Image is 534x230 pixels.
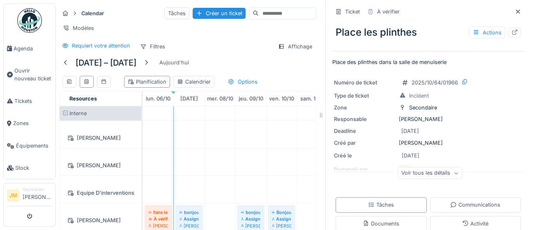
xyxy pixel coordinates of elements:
div: Requiert votre attention [72,42,130,50]
strong: Calendar [78,9,107,17]
img: Badge_color-CXgf-gQk.svg [17,8,42,33]
li: JM [7,189,19,202]
div: faire le tour du papier photocopie amicale salle des profs secondaire et primaire [149,209,168,216]
div: Place les plinthes [332,22,524,43]
div: Options [224,76,261,88]
div: [DATE] [401,127,419,135]
div: bonjour, serait-il possible de peindre des 2 cotés les nouvelles portes du petit local menuiserie [241,209,260,216]
div: [PERSON_NAME] [334,115,522,123]
div: [PERSON_NAME] [334,139,522,147]
a: Équipements [4,134,55,157]
div: Tâches [368,201,394,209]
div: [PERSON_NAME] [241,223,260,229]
div: bonjour,serait-il de finalisé la peinture des murs et plafond dans le petit local menuiserie merci [180,209,199,216]
div: Activité [462,220,488,228]
div: Documents [363,220,399,228]
a: JM Technicien[PERSON_NAME] [7,187,52,206]
a: Ouvrir nouveau ticket [4,60,55,90]
span: Zones [13,119,52,127]
div: Voir tous les détails [398,167,462,179]
div: Calendrier [177,78,211,86]
span: Agenda [14,45,52,52]
a: 6 octobre 2025 [144,93,173,104]
div: [PERSON_NAME] [272,223,291,229]
div: À vérifier [149,216,168,222]
div: [PERSON_NAME] [149,223,168,229]
div: 2025/10/64/01966 [412,79,458,87]
a: Agenda [4,37,55,60]
span: Tickets [14,97,52,105]
a: 9 octobre 2025 [237,93,265,104]
span: Ouvrir nouveau ticket [14,67,52,82]
a: Stock [4,157,55,180]
div: Deadline [334,127,396,135]
span: Interne [69,110,87,116]
div: [DATE] [402,152,419,159]
div: Equipe D'interventions [64,188,136,198]
a: 10 octobre 2025 [267,93,296,104]
div: Responsable [334,115,396,123]
div: [PERSON_NAME] [64,133,136,143]
a: 7 octobre 2025 [178,93,200,104]
div: À vérifier [377,8,400,16]
div: Technicien [23,187,52,193]
div: Numéro de ticket [334,79,396,87]
a: 11 octobre 2025 [298,93,327,104]
span: Resources [69,96,97,102]
div: [PERSON_NAME] [64,160,136,171]
span: Stock [15,164,52,172]
div: Créé par [334,139,396,147]
div: Communications [450,201,500,209]
div: Modèles [59,22,98,34]
div: Bonjour, Serait il possible de programmer le traçage des lignes blanches dans le centenaire. Merc... [272,209,291,216]
div: Zone [334,104,396,112]
span: Équipements [16,142,52,150]
div: Affichage [274,41,316,52]
a: Tickets [4,90,55,112]
div: Actions [469,27,505,39]
div: Planification [128,78,166,86]
li: [PERSON_NAME] [23,187,52,204]
div: Créé le [334,152,396,159]
div: Assigné [180,216,199,222]
div: Ticket [345,8,360,16]
div: [PERSON_NAME] [180,223,199,229]
div: Tâches [164,7,189,19]
div: Incident [409,92,429,100]
div: Créer un ticket [193,8,246,19]
a: Zones [4,112,55,135]
p: Place des plinthes dans la salle de menuiserie [332,58,524,66]
div: [PERSON_NAME] [64,215,136,225]
div: Type de ticket [334,92,396,100]
div: Assigné [272,216,291,222]
div: Aujourd'hui [156,57,192,68]
div: Assigné [241,216,260,222]
h5: [DATE] – [DATE] [76,58,136,68]
div: Secondaire [409,104,437,112]
a: 8 octobre 2025 [205,93,235,104]
div: Filtres [136,41,169,52]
